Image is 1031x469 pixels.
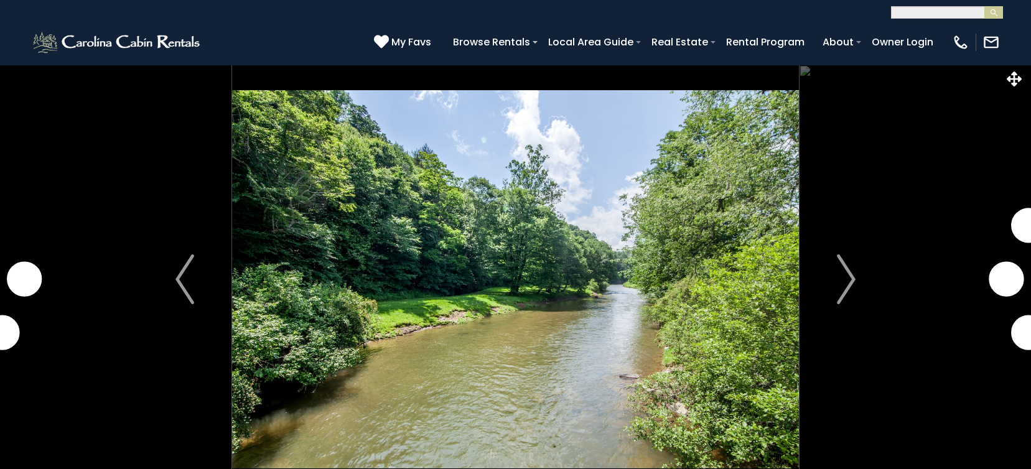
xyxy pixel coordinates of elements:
img: mail-regular-white.png [982,34,1000,51]
a: Rental Program [720,31,811,53]
a: About [816,31,860,53]
a: Real Estate [645,31,714,53]
img: arrow [837,254,856,304]
a: Browse Rentals [447,31,536,53]
span: My Favs [391,34,431,50]
img: arrow [175,254,194,304]
a: Local Area Guide [542,31,640,53]
img: phone-regular-white.png [952,34,969,51]
a: Owner Login [865,31,940,53]
a: My Favs [374,34,434,50]
img: White-1-2.png [31,30,203,55]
